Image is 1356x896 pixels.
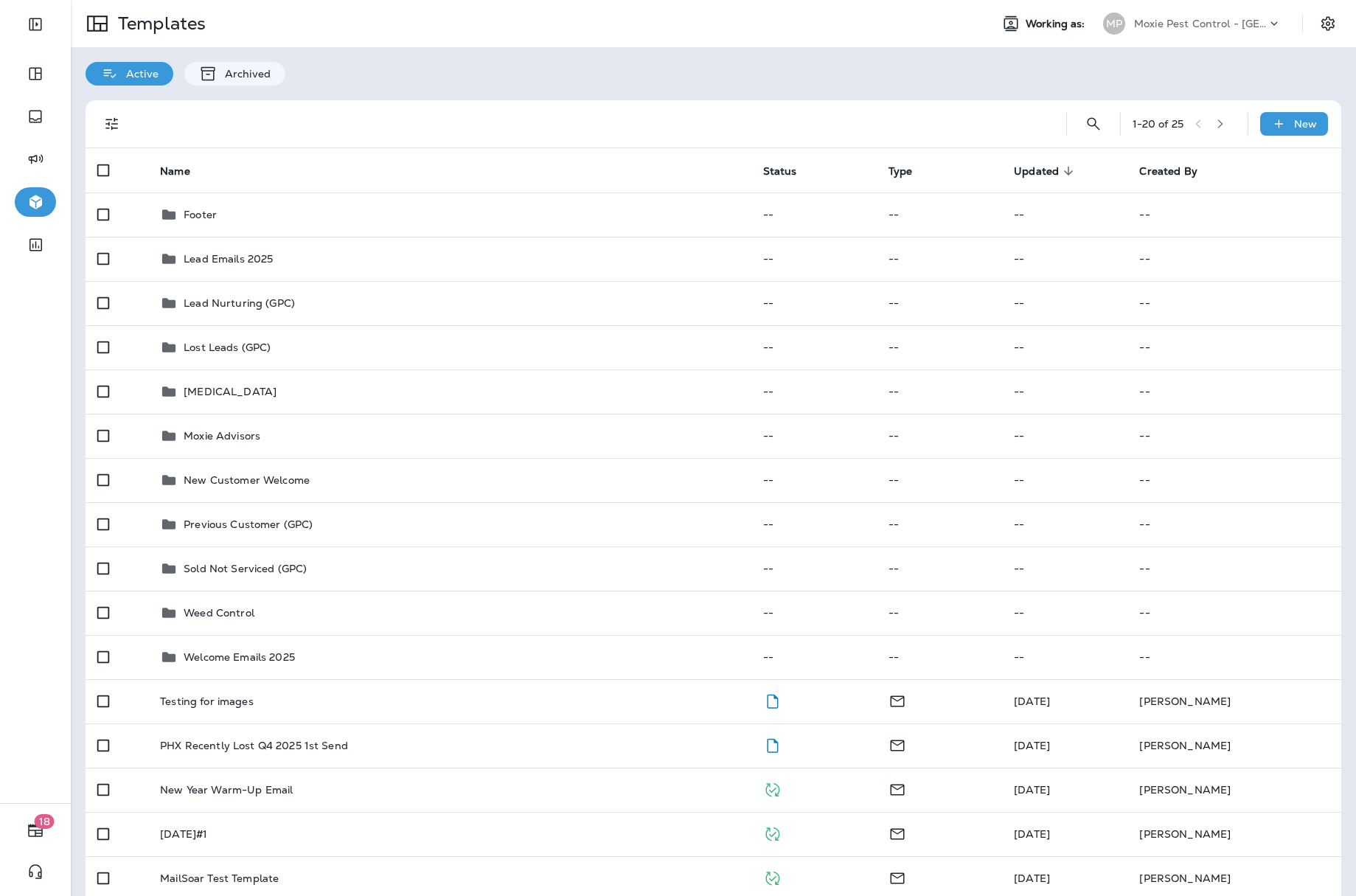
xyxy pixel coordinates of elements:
[1133,118,1183,130] div: 1 - 20 of 25
[1315,10,1341,37] button: Settings
[1002,635,1127,679] td: --
[184,474,310,486] p: New Customer Welcome
[97,109,127,139] button: Filters
[184,430,260,442] p: Moxie Advisors
[1002,458,1127,502] td: --
[1127,369,1341,414] td: --
[1127,237,1341,281] td: --
[1002,192,1127,237] td: --
[1139,164,1216,178] span: Created By
[1014,165,1059,178] span: Updated
[112,13,206,35] p: Templates
[119,68,159,80] p: Active
[1294,118,1317,130] p: New
[1139,165,1197,178] span: Created By
[877,635,1002,679] td: --
[751,591,877,635] td: --
[877,414,1002,458] td: --
[751,192,877,237] td: --
[1127,502,1341,546] td: --
[1127,414,1341,458] td: --
[1127,281,1341,325] td: --
[1002,502,1127,546] td: --
[1002,591,1127,635] td: --
[877,325,1002,369] td: --
[35,814,55,829] span: 18
[877,458,1002,502] td: --
[1002,414,1127,458] td: --
[160,165,190,178] span: Name
[1127,723,1341,768] td: [PERSON_NAME]
[1002,281,1127,325] td: --
[751,635,877,679] td: --
[889,870,906,883] span: Email
[160,872,279,884] p: MailSoar Test Template
[751,369,877,414] td: --
[877,546,1002,591] td: --
[15,10,56,39] button: Expand Sidebar
[184,563,307,574] p: Sold Not Serviced (GPC)
[1079,109,1108,139] button: Search Templates
[184,253,273,265] p: Lead Emails 2025
[1127,768,1341,812] td: [PERSON_NAME]
[1014,827,1050,841] span: Taylor K
[160,695,254,707] p: Testing for images
[184,209,217,220] p: Footer
[1014,872,1050,885] span: Sohum Berdia
[751,325,877,369] td: --
[1002,237,1127,281] td: --
[1134,18,1267,29] p: Moxie Pest Control - [GEOGRAPHIC_DATA]
[763,782,782,795] span: Published
[751,546,877,591] td: --
[184,386,277,397] p: [MEDICAL_DATA]
[889,165,913,178] span: Type
[763,693,782,706] span: Draft
[877,192,1002,237] td: --
[184,607,254,619] p: Weed Control
[763,870,782,883] span: Published
[1127,546,1341,591] td: --
[763,737,782,751] span: Draft
[877,281,1002,325] td: --
[877,591,1002,635] td: --
[1127,679,1341,723] td: [PERSON_NAME]
[889,693,906,706] span: Email
[1002,546,1127,591] td: --
[1103,13,1125,35] div: MP
[889,826,906,839] span: Email
[1002,325,1127,369] td: --
[1014,164,1078,178] span: Updated
[1127,192,1341,237] td: --
[763,165,797,178] span: Status
[1002,369,1127,414] td: --
[184,651,295,663] p: Welcome Emails 2025
[1014,739,1050,752] span: Shannon Davis
[218,68,271,80] p: Archived
[1127,812,1341,856] td: [PERSON_NAME]
[889,782,906,795] span: Email
[1127,325,1341,369] td: --
[763,164,816,178] span: Status
[1014,783,1050,796] span: Taylor K
[763,826,782,839] span: Published
[160,828,207,840] p: [DATE]#1
[751,281,877,325] td: --
[877,369,1002,414] td: --
[160,164,209,178] span: Name
[1127,591,1341,635] td: --
[751,458,877,502] td: --
[1026,18,1088,30] span: Working as:
[751,237,877,281] td: --
[184,297,295,309] p: Lead Nurturing (GPC)
[160,740,348,751] p: PHX Recently Lost Q4 2025 1st Send
[751,502,877,546] td: --
[889,164,932,178] span: Type
[1127,635,1341,679] td: --
[160,784,293,796] p: New Year Warm-Up Email
[15,816,56,845] button: 18
[1014,695,1050,708] span: Shannon Davis
[1127,458,1341,502] td: --
[751,414,877,458] td: --
[184,518,313,530] p: Previous Customer (GPC)
[877,502,1002,546] td: --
